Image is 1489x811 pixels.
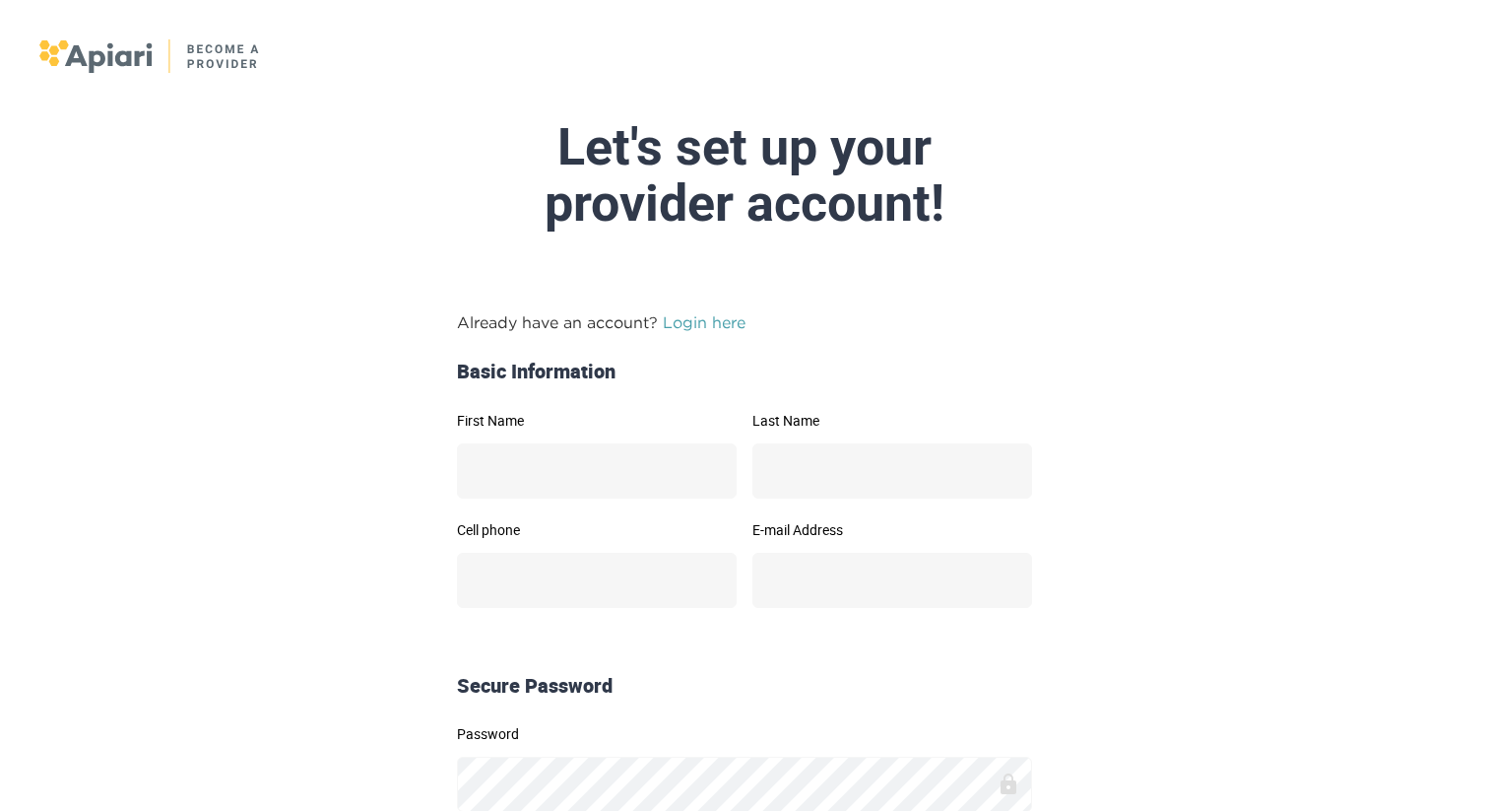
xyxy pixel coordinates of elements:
div: Let's set up your provider account! [280,119,1209,232]
label: Password [457,727,1032,741]
label: Last Name [752,414,1032,428]
label: First Name [457,414,737,428]
a: Login here [663,313,745,331]
div: Basic Information [449,358,1040,386]
p: Already have an account? [457,310,1032,334]
img: logo [39,39,261,73]
label: E-mail Address [752,523,1032,537]
label: Cell phone [457,523,737,537]
div: Secure Password [449,672,1040,701]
